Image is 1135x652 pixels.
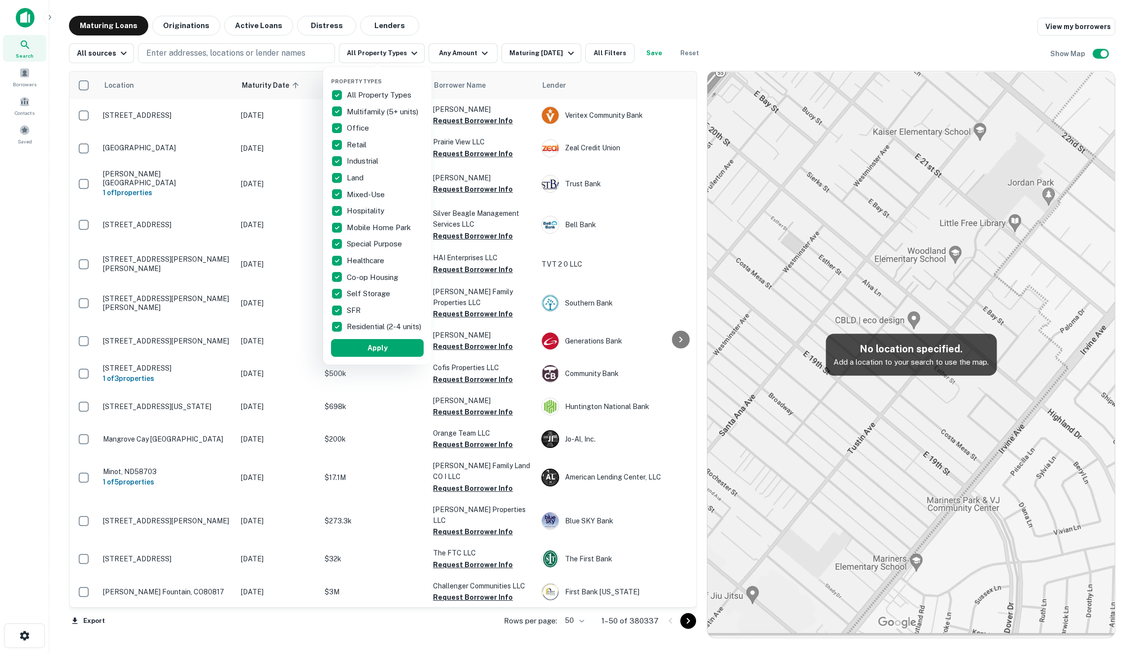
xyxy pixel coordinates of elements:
p: Multifamily (5+ units) [347,106,420,118]
p: Office [347,122,371,134]
p: Land [347,172,366,184]
p: Self Storage [347,288,392,300]
button: Apply [331,339,424,357]
p: Retail [347,139,368,151]
p: Special Purpose [347,238,404,250]
p: Residential (2-4 units) [347,321,423,333]
p: All Property Types [347,89,413,101]
iframe: Chat Widget [1086,573,1135,620]
p: SFR [347,305,363,316]
span: Property Types [331,78,382,84]
p: Hospitality [347,205,386,217]
p: Mixed-Use [347,189,387,201]
p: Mobile Home Park [347,222,413,234]
p: Co-op Housing [347,272,400,283]
p: Healthcare [347,255,386,267]
p: Industrial [347,155,380,167]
